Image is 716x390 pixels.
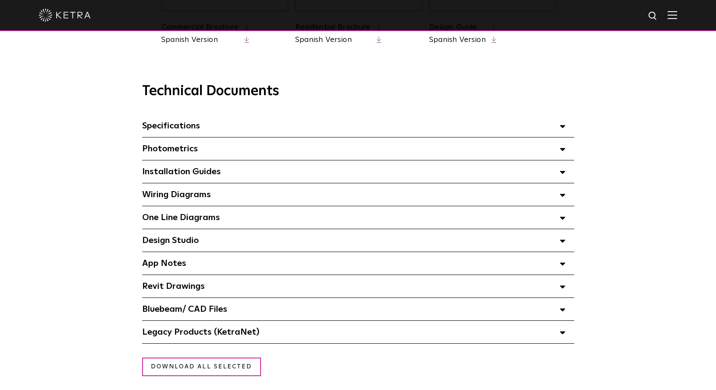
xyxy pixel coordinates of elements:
[142,167,221,176] span: Installation Guides
[142,144,198,153] span: Photometrics
[668,11,677,19] img: Hamburger%20Nav.svg
[142,121,200,130] span: Specifications
[142,213,220,222] span: One Line Diagrams
[142,236,199,245] span: Design Studio
[142,282,205,291] span: Revit Drawings
[142,259,186,268] span: App Notes
[295,35,371,45] a: Spanish Version
[142,83,574,99] h3: Technical Documents
[142,358,261,376] a: Download all selected
[142,328,259,336] span: Legacy Products (KetraNet)
[429,35,486,45] a: Spanish Version
[39,9,91,22] img: ketra-logo-2019-white
[142,190,211,199] span: Wiring Diagrams
[648,11,659,22] img: search icon
[142,305,227,313] span: Bluebeam/ CAD Files
[161,35,239,45] a: Spanish Version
